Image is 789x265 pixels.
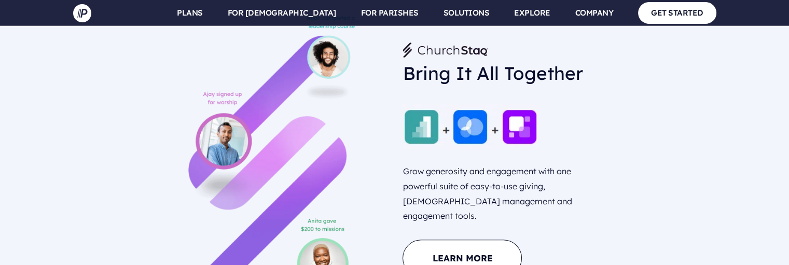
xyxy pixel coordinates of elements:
[403,104,538,149] img: churchstaq icons
[638,2,716,23] a: GET STARTED
[403,62,600,94] h3: Bring It All Together
[403,160,600,228] p: Grow generosity and engagement with one powerful suite of easy-to-use giving, [DEMOGRAPHIC_DATA] ...
[403,106,538,116] picture: churchstaq-apps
